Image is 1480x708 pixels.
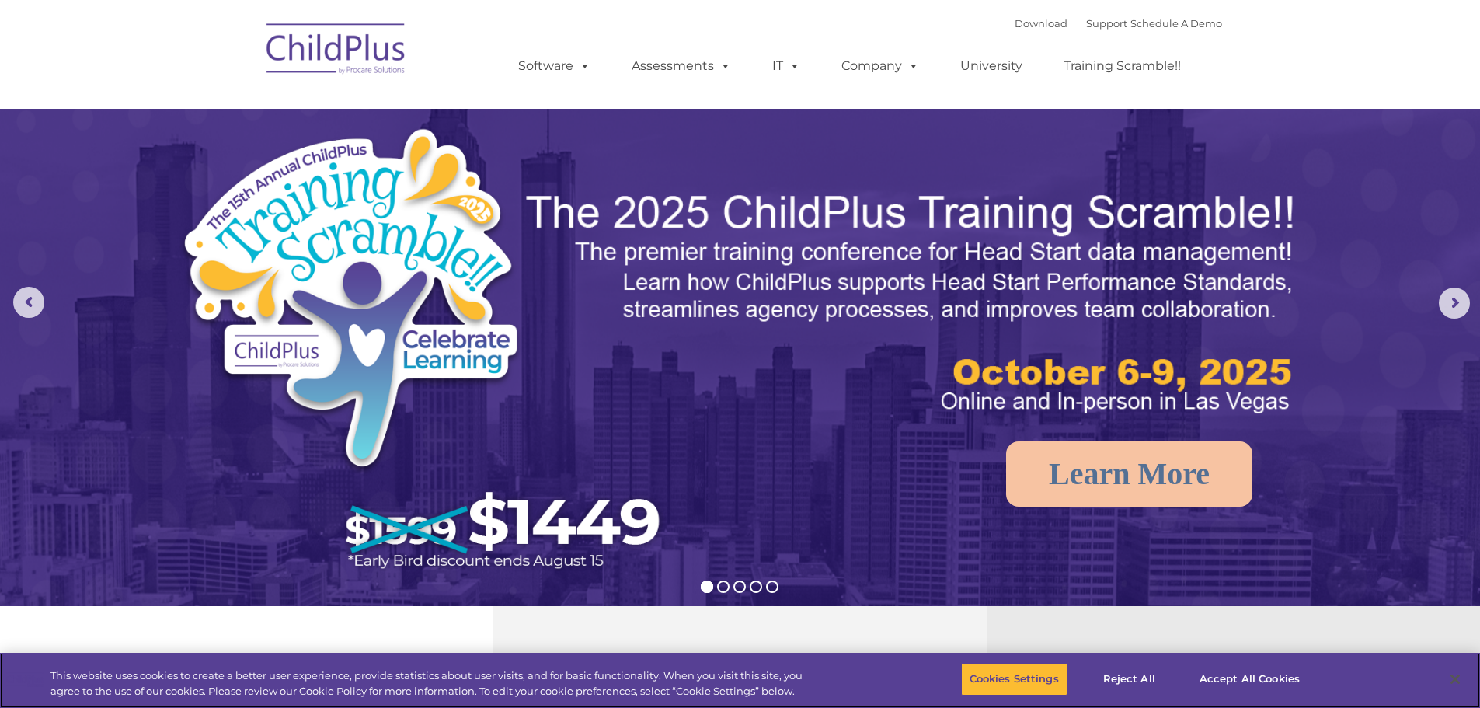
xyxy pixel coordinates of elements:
a: Download [1015,17,1067,30]
font: | [1015,17,1222,30]
span: Phone number [216,166,282,178]
a: University [945,51,1038,82]
span: Last name [216,103,263,114]
a: Schedule A Demo [1130,17,1222,30]
img: ChildPlus by Procare Solutions [259,12,414,90]
button: Cookies Settings [961,663,1067,696]
a: Assessments [616,51,747,82]
a: Company [826,51,935,82]
a: Training Scramble!! [1048,51,1196,82]
a: IT [757,51,816,82]
div: This website uses cookies to create a better user experience, provide statistics about user visit... [50,668,814,699]
a: Software [503,51,606,82]
button: Close [1438,662,1472,696]
button: Accept All Cookies [1191,663,1308,696]
a: Learn More [1006,441,1252,507]
button: Reject All [1081,663,1178,696]
a: Support [1086,17,1127,30]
